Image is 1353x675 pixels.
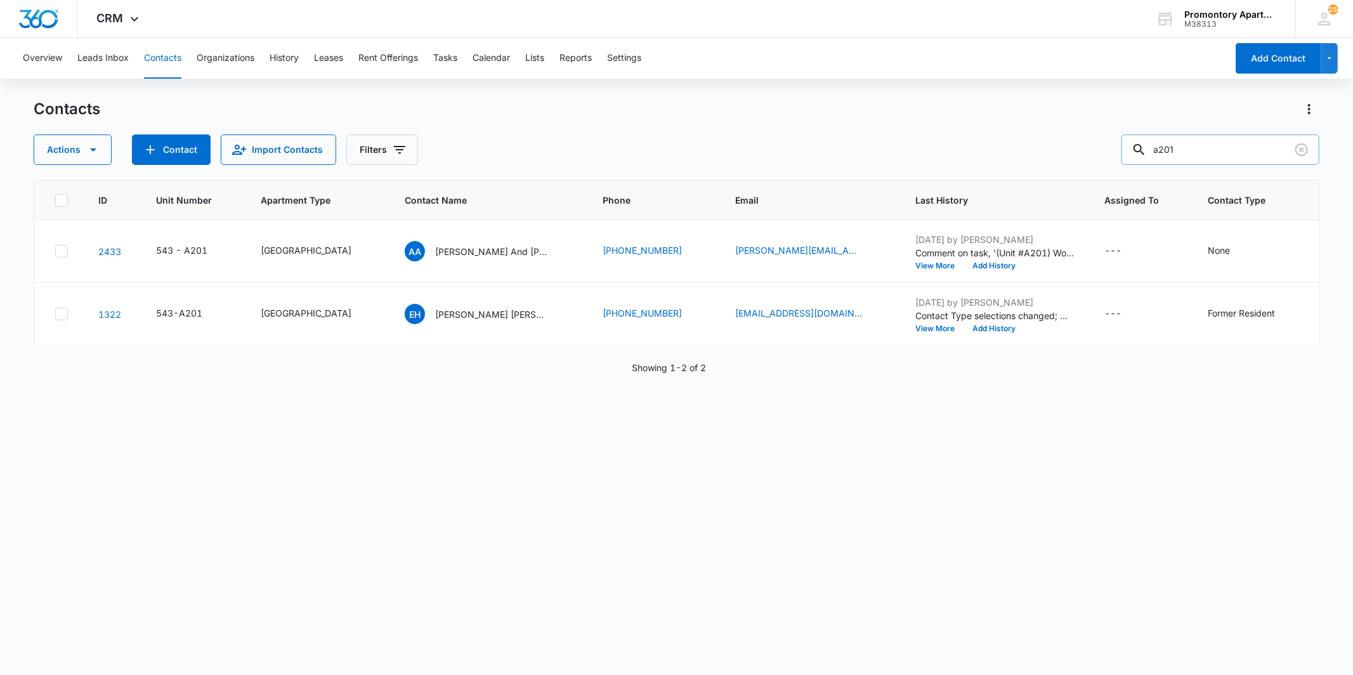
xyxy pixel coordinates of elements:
[915,193,1056,207] span: Last History
[98,193,107,207] span: ID
[405,304,572,324] div: Contact Name - Emma Hutchins Kenneth F Fugua ll - Select to Edit Field
[735,306,862,320] a: [EMAIL_ADDRESS][DOMAIN_NAME]
[607,38,641,79] button: Settings
[1208,244,1253,259] div: Contact Type - None - Select to Edit Field
[144,38,181,79] button: Contacts
[1208,306,1275,320] div: Former Resident
[197,38,254,79] button: Organizations
[1104,244,1121,259] div: ---
[915,296,1074,309] p: [DATE] by [PERSON_NAME]
[221,134,336,165] button: Import Contacts
[156,193,230,207] span: Unit Number
[1208,193,1279,207] span: Contact Type
[632,361,706,374] p: Showing 1-2 of 2
[525,38,544,79] button: Lists
[603,193,686,207] span: Phone
[405,241,425,261] span: AA
[603,244,705,259] div: Phone - 9703711930 - Select to Edit Field
[735,244,862,257] a: [PERSON_NAME][EMAIL_ADDRESS][DOMAIN_NAME]
[1328,4,1338,15] div: notifications count
[156,306,225,322] div: Unit Number - 543-A201 - Select to Edit Field
[34,134,112,165] button: Actions
[346,134,418,165] button: Filters
[603,306,682,320] a: [PHONE_NUMBER]
[735,306,885,322] div: Email - emma.hutchins23@gmail.com - Select to Edit Field
[1104,306,1144,322] div: Assigned To - - Select to Edit Field
[261,244,374,259] div: Apartment Type - Dorset - Select to Edit Field
[1208,306,1298,322] div: Contact Type - Former Resident - Select to Edit Field
[1299,99,1319,119] button: Actions
[77,38,129,79] button: Leads Inbox
[98,246,121,257] a: Navigate to contact details page for Alexis And Joel Jensen
[261,306,351,320] div: [GEOGRAPHIC_DATA]
[915,233,1074,246] p: [DATE] by [PERSON_NAME]
[603,244,682,257] a: [PHONE_NUMBER]
[559,38,592,79] button: Reports
[270,38,299,79] button: History
[473,38,510,79] button: Calendar
[34,100,100,119] h1: Contacts
[964,262,1024,270] button: Add History
[314,38,343,79] button: Leases
[358,38,418,79] button: Rent Offerings
[603,306,705,322] div: Phone - 9702370763 - Select to Edit Field
[735,193,866,207] span: Email
[435,245,549,258] p: [PERSON_NAME] And [PERSON_NAME]
[1236,43,1321,74] button: Add Contact
[964,325,1024,332] button: Add History
[261,193,374,207] span: Apartment Type
[1208,244,1230,257] div: None
[261,244,351,257] div: [GEOGRAPHIC_DATA]
[1121,134,1319,165] input: Search Contacts
[1104,193,1159,207] span: Assigned To
[915,246,1074,259] p: Comment on task, '(Unit #A201) Work Order ' "Steamway going in to tack it back down [DATE]. "
[915,262,964,270] button: View More
[156,244,207,257] div: 543 - A201
[405,241,572,261] div: Contact Name - Alexis And Joel Jensen - Select to Edit Field
[1104,306,1121,322] div: ---
[1104,244,1144,259] div: Assigned To - - Select to Edit Field
[433,38,457,79] button: Tasks
[132,134,211,165] button: Add Contact
[261,306,374,322] div: Apartment Type - Dorset - Select to Edit Field
[435,308,549,321] p: [PERSON_NAME] [PERSON_NAME] ll
[915,309,1074,322] p: Contact Type selections changed; None was removed and Former Resident was added.
[156,306,202,320] div: 543-A201
[98,309,121,320] a: Navigate to contact details page for Emma Hutchins Kenneth F Fugua ll
[23,38,62,79] button: Overview
[1328,4,1338,15] span: 255
[156,244,230,259] div: Unit Number - 543 - A201 - Select to Edit Field
[1291,140,1312,160] button: Clear
[405,193,554,207] span: Contact Name
[735,244,885,259] div: Email - jensen.lex24@gmail.com - Select to Edit Field
[1184,10,1277,20] div: account name
[1184,20,1277,29] div: account id
[405,304,425,324] span: EH
[915,325,964,332] button: View More
[97,11,124,25] span: CRM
